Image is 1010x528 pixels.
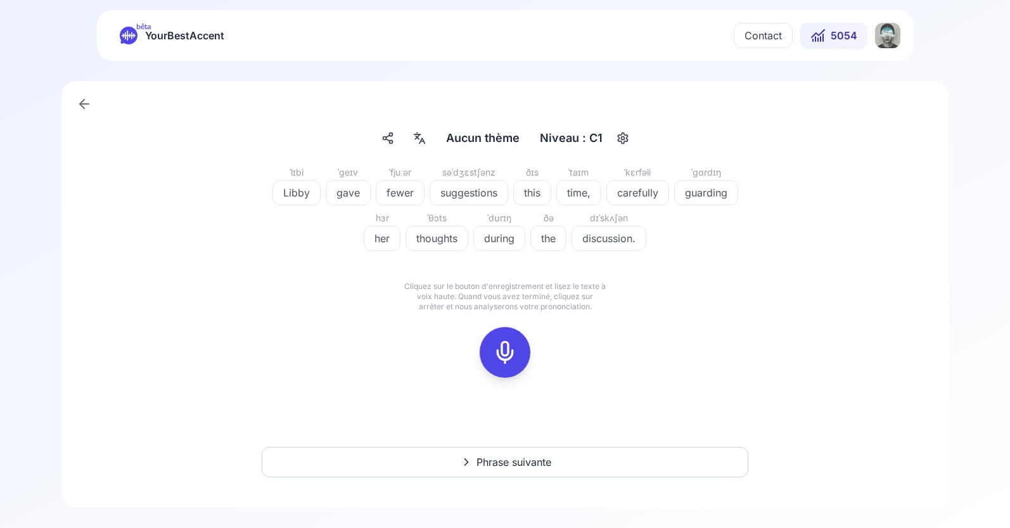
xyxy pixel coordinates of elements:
[572,231,646,246] span: discussion.
[831,28,857,43] span: 5054
[110,27,234,44] a: bêtaYourBestAccent
[514,185,551,200] span: this
[430,185,508,200] span: suggestions
[326,180,371,205] button: gave
[406,231,468,246] span: thoughts
[556,165,601,180] div: ˈtaɪm
[145,27,224,44] span: YourBestAccent
[535,127,633,150] button: Niveau : C1
[557,185,601,200] span: time,
[875,23,900,48] img: SE
[556,180,601,205] button: time,
[326,165,371,180] div: ˈɡeɪv
[273,185,320,200] span: Libby
[607,185,668,200] span: carefully
[136,22,151,32] span: bêta
[572,226,646,251] button: discussion.
[441,127,525,150] button: Aucun thème
[734,23,793,48] button: Contact
[674,180,738,205] button: guarding
[530,226,566,251] button: the
[513,165,551,180] div: ðɪs
[473,226,525,251] button: during
[675,185,738,200] span: guarding
[513,180,551,205] button: this
[376,180,425,205] button: fewer
[430,180,508,205] button: suggestions
[376,165,425,180] div: ˈfjuːər
[406,226,468,251] button: thoughts
[364,226,400,251] button: her
[376,185,424,200] span: fewer
[272,180,321,205] button: Libby
[606,180,669,205] button: carefully
[446,129,520,147] span: Aucun thème
[476,454,551,470] span: Phrase suivante
[800,23,867,48] button: 5054
[364,231,400,246] span: her
[406,210,468,226] div: ˈθɔts
[364,210,400,226] div: hɜr
[531,231,566,246] span: the
[606,165,669,180] div: ˈkɛrfəli
[530,210,566,226] div: ðə
[473,210,525,226] div: ˈdʊrɪŋ
[262,447,748,477] button: Phrase suivante
[474,231,525,246] span: during
[535,127,608,150] div: Niveau : C1
[572,210,646,226] div: dɪˈskʌʃən
[674,165,738,180] div: ˈɡɑrdɪŋ
[326,185,370,200] span: gave
[404,281,606,312] p: Cliquez sur le bouton d'enregistrement et lisez le texte à voix haute. Quand vous avez terminé, c...
[430,165,508,180] div: səˈdʒɛstʃənz
[272,165,321,180] div: ˈlɪbi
